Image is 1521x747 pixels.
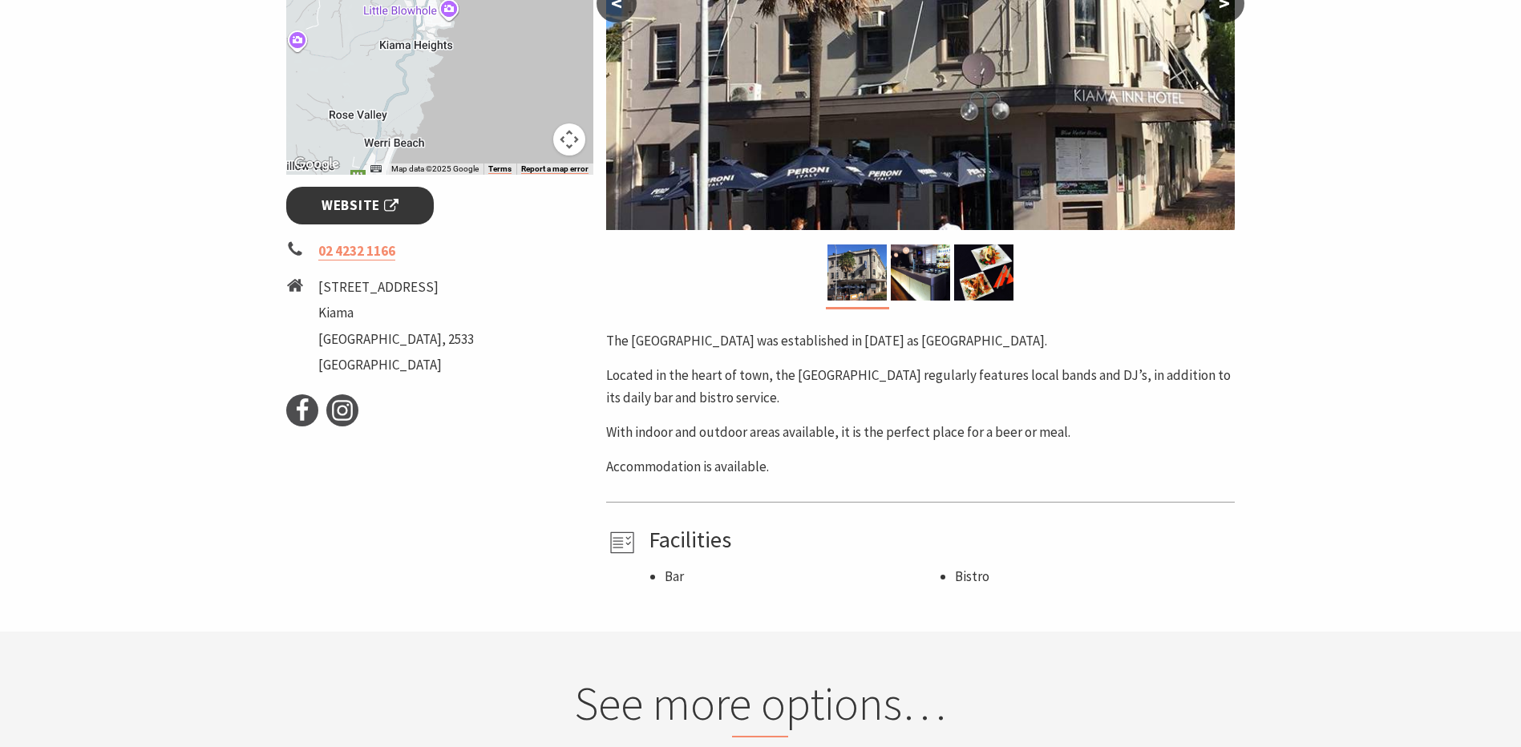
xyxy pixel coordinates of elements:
a: 02 4232 1166 [318,242,395,260]
li: Bistro [955,566,1229,588]
img: Google [290,154,343,175]
p: The [GEOGRAPHIC_DATA] was established in [DATE] as [GEOGRAPHIC_DATA]. [606,330,1235,352]
span: Website [322,195,398,216]
a: Report a map error [521,164,589,174]
span: Map data ©2025 Google [391,164,479,173]
li: [STREET_ADDRESS] [318,277,474,298]
h2: See more options… [455,676,1066,738]
a: Terms (opens in new tab) [488,164,512,174]
a: Website [286,187,435,224]
p: Located in the heart of town, the [GEOGRAPHIC_DATA] regularly features local bands and DJ’s, in a... [606,365,1235,408]
a: Open this area in Google Maps (opens a new window) [290,154,343,175]
button: Keyboard shortcuts [370,164,382,175]
h4: Facilities [649,527,1229,554]
li: [GEOGRAPHIC_DATA] [318,354,474,376]
button: Map camera controls [553,123,585,155]
p: Accommodation is available. [606,456,1235,478]
li: Bar [665,566,939,588]
p: With indoor and outdoor areas available, it is the perfect place for a beer or meal. [606,422,1235,443]
li: [GEOGRAPHIC_DATA], 2533 [318,329,474,350]
li: Kiama [318,302,474,324]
